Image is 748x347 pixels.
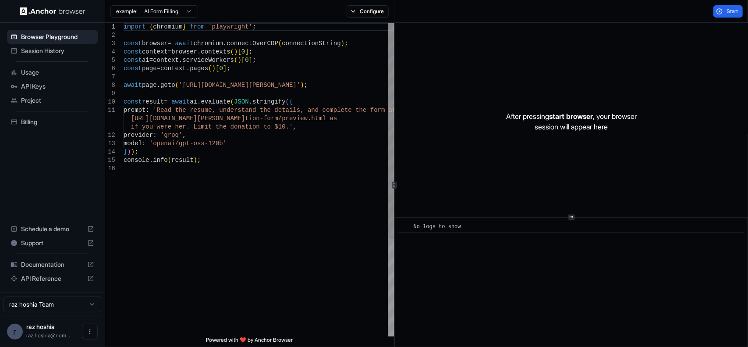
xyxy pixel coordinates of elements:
span: JSON [234,98,249,105]
span: chromium [194,40,223,47]
div: 16 [105,165,115,173]
span: = [164,98,167,105]
span: ( [286,98,289,105]
span: [ [216,65,219,72]
span: [ [238,48,241,55]
div: Documentation [7,258,98,272]
span: stringify [252,98,286,105]
span: 0 [219,65,223,72]
div: API Keys [7,79,98,93]
span: ) [238,57,241,64]
span: ] [245,48,248,55]
span: ; [135,148,138,155]
span: ; [249,48,252,55]
span: Billing [21,118,94,126]
span: Start [727,8,739,15]
span: ( [175,82,179,89]
div: 15 [105,156,115,165]
span: '[URL][DOMAIN_NAME][PERSON_NAME]' [179,82,300,89]
span: No logs to show [414,224,461,230]
span: [ [241,57,245,64]
span: ) [234,48,238,55]
span: result [142,98,164,105]
span: . [179,57,182,64]
div: 8 [105,81,115,89]
span: from [190,23,205,30]
span: await [171,98,190,105]
span: pages [190,65,208,72]
span: connectionString [282,40,340,47]
span: 0 [241,48,245,55]
div: 3 [105,39,115,48]
span: ai [190,98,197,105]
span: : [145,107,149,114]
div: Usage [7,65,98,79]
span: model [124,140,142,147]
span: ; [252,23,256,30]
span: info [153,157,168,164]
span: page [142,82,157,89]
span: page [142,65,157,72]
span: ; [227,65,230,72]
span: ) [341,40,344,47]
span: contexts [201,48,230,55]
span: const [124,57,142,64]
span: example: [116,8,138,15]
span: Project [21,96,94,105]
span: console [124,157,149,164]
span: . [249,98,252,105]
span: } [124,148,127,155]
span: await [124,82,142,89]
span: ai [142,57,149,64]
span: 0 [245,57,248,64]
div: 12 [105,131,115,140]
span: 'Read the resume, understand the details, and comp [153,107,337,114]
span: [URL][DOMAIN_NAME][PERSON_NAME] [131,115,245,122]
span: const [124,98,142,105]
span: = [157,65,160,72]
span: 'openai/gpt-oss-120b' [149,140,227,147]
span: , [293,123,296,130]
span: = [168,48,171,55]
span: Documentation [21,260,84,269]
span: . [197,98,201,105]
span: ( [168,157,171,164]
div: 6 [105,64,115,73]
span: context [142,48,168,55]
span: serviceWorkers [182,57,234,64]
span: const [124,40,142,47]
span: : [153,132,156,139]
span: browser [142,40,168,47]
span: ; [344,40,348,47]
span: result [171,157,193,164]
span: Session History [21,47,94,55]
div: 4 [105,48,115,56]
img: Anchor Logo [20,7,85,15]
span: ; [197,157,201,164]
div: Browser Playground [7,30,98,44]
p: After pressing , your browser session will appear here [506,111,637,132]
div: 2 [105,31,115,39]
span: await [175,40,194,47]
button: Start [713,5,743,18]
span: 'groq' [160,132,182,139]
span: . [197,48,201,55]
span: 'playwright' [208,23,252,30]
span: connectOverCDP [227,40,278,47]
span: Support [21,239,84,247]
span: evaluate [201,98,230,105]
div: Project [7,93,98,107]
div: 9 [105,89,115,98]
span: ) [127,148,131,155]
span: . [149,157,153,164]
span: ( [230,48,234,55]
div: r [7,324,23,340]
span: } [182,23,186,30]
span: ( [234,57,238,64]
span: = [168,40,171,47]
div: 11 [105,106,115,114]
span: const [124,48,142,55]
span: . [223,40,227,47]
span: if you were her. Limit the donation to $10.' [131,123,293,130]
div: 13 [105,140,115,148]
